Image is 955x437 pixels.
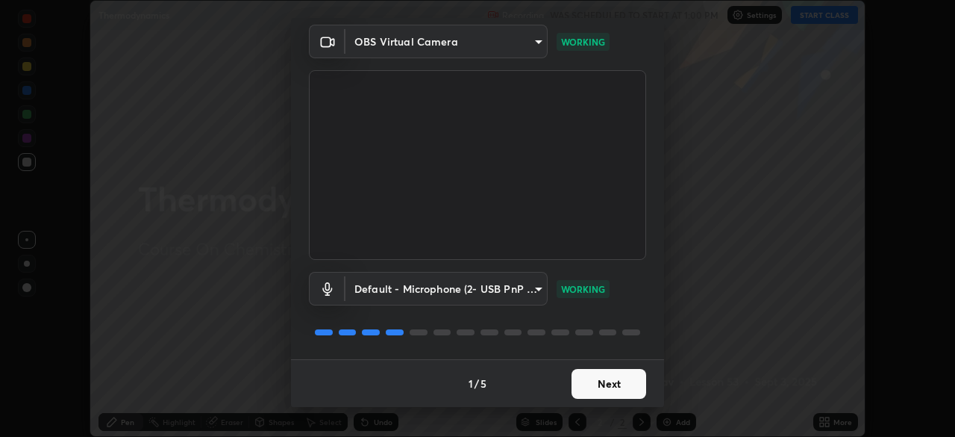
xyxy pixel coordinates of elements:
p: WORKING [561,282,605,296]
h4: 5 [480,376,486,391]
h4: / [475,376,479,391]
div: OBS Virtual Camera [345,25,548,58]
div: OBS Virtual Camera [345,272,548,306]
button: Next [572,369,646,399]
h4: 1 [469,376,473,391]
p: WORKING [561,35,605,49]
